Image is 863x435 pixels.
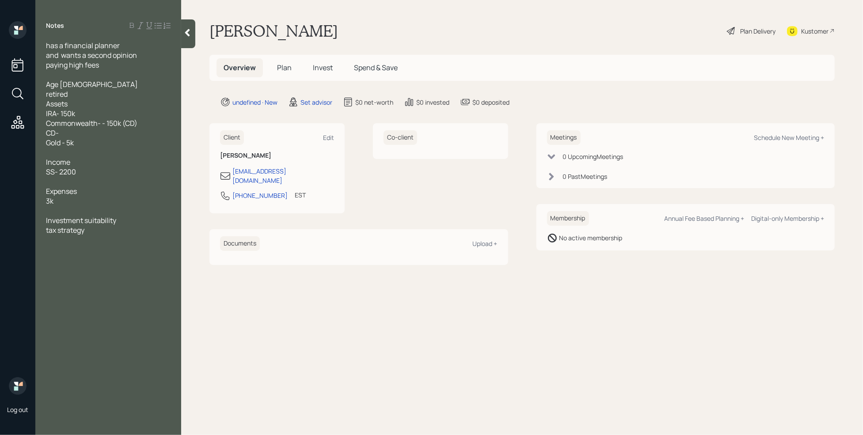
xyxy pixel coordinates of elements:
div: EST [295,190,306,200]
span: retired [46,89,68,99]
span: Spend & Save [354,63,398,72]
span: Income [46,157,70,167]
div: Annual Fee Based Planning + [664,214,744,223]
span: 3k [46,196,53,206]
label: Notes [46,21,64,30]
div: Set advisor [300,98,332,107]
div: $0 invested [416,98,449,107]
div: No active membership [559,233,623,242]
div: $0 deposited [472,98,509,107]
img: retirable_logo.png [9,377,27,395]
span: paying high fees [46,60,99,70]
div: Digital-only Membership + [751,214,824,223]
div: Kustomer [801,26,829,36]
span: Invest [313,63,333,72]
div: 0 Past Meeting s [563,172,608,181]
span: has a financial planner [46,41,120,50]
span: Assets [46,99,68,109]
span: Overview [224,63,256,72]
div: $0 net-worth [355,98,393,107]
div: [PHONE_NUMBER] [232,191,288,200]
div: Upload + [473,239,498,248]
div: [EMAIL_ADDRESS][DOMAIN_NAME] [232,166,334,185]
span: IRA- 150k [46,109,75,118]
span: Plan [277,63,292,72]
h6: Membership [547,211,589,226]
div: Plan Delivery [740,26,776,36]
div: 0 Upcoming Meeting s [563,152,623,161]
span: CD- [46,128,59,138]
div: undefined · New [232,98,278,107]
h1: [PERSON_NAME] [209,21,338,41]
h6: Documents [220,236,260,251]
h6: Client [220,130,244,145]
span: tax strategy [46,225,84,235]
span: Investment suitability [46,216,116,225]
div: Edit [323,133,334,142]
span: SS- 2200 [46,167,76,177]
h6: Meetings [547,130,581,145]
div: Schedule New Meeting + [754,133,824,142]
span: Commonwealth- - 150k (CD) [46,118,137,128]
h6: [PERSON_NAME] [220,152,334,159]
span: and wants a second opinion [46,50,137,60]
span: Expenses [46,186,77,196]
span: Age [DEMOGRAPHIC_DATA] [46,79,138,89]
div: Log out [7,405,28,414]
span: Gold - 5k [46,138,74,148]
h6: Co-client [384,130,417,145]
